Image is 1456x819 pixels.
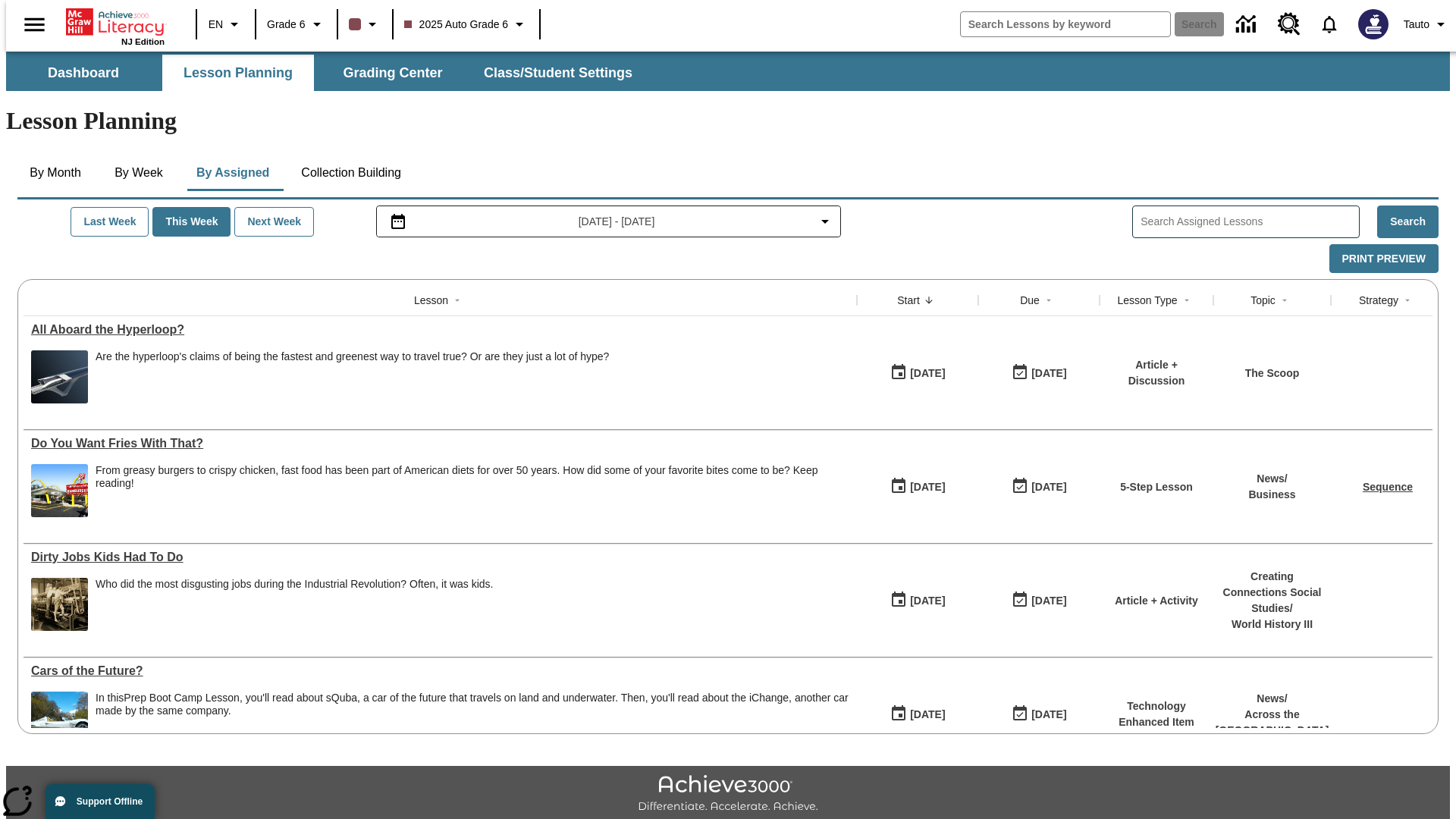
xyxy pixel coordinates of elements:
button: Sort [1398,291,1417,309]
button: By Month [17,155,93,191]
div: In this [96,692,849,717]
img: Artist rendering of Hyperloop TT vehicle entering a tunnel [31,350,88,403]
img: High-tech automobile treading water. [31,692,88,745]
p: Across the [GEOGRAPHIC_DATA] [1216,707,1329,739]
div: Do You Want Fries With That? [31,437,849,450]
a: Data Center [1227,4,1269,45]
div: All Aboard the Hyperloop? [31,323,849,337]
button: Sort [1276,291,1294,309]
testabrev: Prep Boot Camp Lesson, you'll read about sQuba, a car of the future that travels on land and unde... [96,692,849,717]
button: Dashboard [8,55,159,91]
p: Creating Connections Social Studies / [1221,569,1323,617]
a: Dirty Jobs Kids Had To Do, Lessons [31,551,849,564]
div: Home [66,5,165,46]
div: Start [897,293,920,308]
span: Class/Student Settings [484,64,632,82]
img: Avatar [1358,9,1389,39]
button: Sort [1178,291,1196,309]
div: Strategy [1359,293,1398,308]
button: Sort [448,291,466,309]
button: 07/21/25: First time the lesson was available [885,359,950,388]
div: Are the hyperloop's claims of being the fastest and greenest way to travel true? Or are they just... [96,350,609,363]
p: News / [1248,471,1295,487]
button: Select a new avatar [1349,5,1398,44]
button: Grade: Grade 6, Select a grade [261,11,332,38]
button: 07/14/25: First time the lesson was available [885,472,950,501]
div: From greasy burgers to crispy chicken, fast food has been part of American diets for over 50 year... [96,464,849,517]
p: Business [1248,487,1295,503]
span: Support Offline [77,796,143,807]
span: Tauto [1404,17,1429,33]
button: Next Week [234,207,314,237]
h1: Lesson Planning [6,107,1450,135]
p: World History III [1221,617,1323,632]
button: This Week [152,207,231,237]
img: Black and white photo of two young boys standing on a piece of heavy machinery [31,578,88,631]
a: Sequence [1363,481,1413,493]
a: Notifications [1310,5,1349,44]
button: Search [1377,206,1439,238]
div: Cars of the Future? [31,664,849,678]
button: Profile/Settings [1398,11,1456,38]
button: Collection Building [289,155,413,191]
p: Article + Activity [1115,593,1198,609]
button: By Week [101,155,177,191]
a: All Aboard the Hyperloop?, Lessons [31,323,849,337]
div: [DATE] [1031,705,1066,724]
p: The Scoop [1245,366,1300,381]
p: News / [1216,691,1329,707]
div: Due [1020,293,1040,308]
p: Article + Discussion [1107,357,1206,389]
input: Search Assigned Lessons [1141,211,1359,233]
div: [DATE] [1031,591,1066,610]
button: 11/30/25: Last day the lesson can be accessed [1006,586,1072,615]
div: SubNavbar [6,55,646,91]
button: Class color is dark brown. Change class color [343,11,388,38]
a: Cars of the Future? , Lessons [31,664,849,678]
button: Open side menu [12,2,57,47]
button: Last Week [71,207,149,237]
a: Do You Want Fries With That?, Lessons [31,437,849,450]
button: Sort [1040,291,1058,309]
div: [DATE] [910,591,945,610]
button: 08/01/26: Last day the lesson can be accessed [1006,700,1072,729]
button: 07/01/25: First time the lesson was available [885,700,950,729]
div: From greasy burgers to crispy chicken, fast food has been part of American diets for over 50 year... [96,464,849,490]
div: In this Prep Boot Camp Lesson, you'll read about sQuba, a car of the future that travels on land ... [96,692,849,745]
div: Topic [1250,293,1276,308]
button: Select the date range menu item [383,212,835,231]
button: 07/20/26: Last day the lesson can be accessed [1006,472,1072,501]
div: Who did the most disgusting jobs during the Industrial Revolution? Often, it was kids. [96,578,494,591]
button: Class/Student Settings [472,55,645,91]
p: 5-Step Lesson [1120,479,1193,495]
div: [DATE] [1031,364,1066,383]
span: Dashboard [48,64,119,82]
button: Support Offline [45,784,155,819]
p: Technology Enhanced Item [1107,698,1206,730]
img: Achieve3000 Differentiate Accelerate Achieve [638,775,818,814]
div: SubNavbar [6,52,1450,91]
button: Grading Center [317,55,469,91]
span: NJ Edition [121,37,165,46]
span: Grading Center [343,64,442,82]
div: [DATE] [910,478,945,497]
button: 06/30/26: Last day the lesson can be accessed [1006,359,1072,388]
div: Lesson [414,293,448,308]
button: Class: 2025 Auto Grade 6, Select your class [398,11,535,38]
div: Are the hyperloop's claims of being the fastest and greenest way to travel true? Or are they just... [96,350,609,403]
a: Resource Center, Will open in new tab [1269,4,1310,45]
span: [DATE] - [DATE] [579,214,655,230]
div: Lesson Type [1117,293,1177,308]
input: search field [961,12,1170,36]
button: Sort [920,291,938,309]
button: 07/11/25: First time the lesson was available [885,586,950,615]
svg: Collapse Date Range Filter [816,212,834,231]
div: Who did the most disgusting jobs during the Industrial Revolution? Often, it was kids. [96,578,494,631]
button: Lesson Planning [162,55,314,91]
a: Home [66,7,165,37]
button: By Assigned [184,155,281,191]
span: 2025 Auto Grade 6 [404,17,509,33]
